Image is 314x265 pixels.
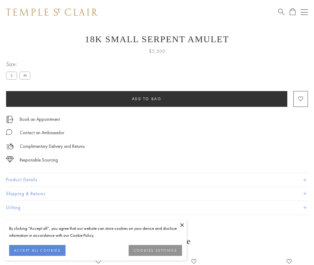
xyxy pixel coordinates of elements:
[6,187,308,201] button: Shipping & Returns
[19,72,30,79] label: M
[6,34,308,44] h1: 18K Small Serpent Amulet
[6,173,308,187] button: Product Details
[290,8,295,16] a: Open Shopping Bag
[6,72,17,79] label: S
[6,129,12,135] img: MessageIcon-01_2.svg
[6,59,33,69] span: Size:
[20,116,60,123] a: Book an Appointment
[6,156,14,162] img: icon_sourcing.svg
[6,201,308,215] button: Gifting
[6,91,287,107] button: Add to bag
[132,96,162,101] span: Add to bag
[9,225,182,239] div: By clicking “Accept all”, you agree that our website can store cookies on your device and disclos...
[6,8,98,16] img: Temple St. Clair
[9,245,66,256] button: ACCEPT ALL COOKIES
[129,245,182,256] button: COOKIES SETTINGS
[20,156,58,164] div: Responsible Sourcing
[301,8,308,16] button: Open navigation
[20,129,64,137] div: Contact an Ambassador
[6,143,14,150] img: icon_delivery.svg
[278,8,285,16] a: Search
[20,143,85,150] p: Complimentary Delivery and Returns
[149,47,165,55] span: $5,500
[6,116,13,123] img: icon_appointment.svg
